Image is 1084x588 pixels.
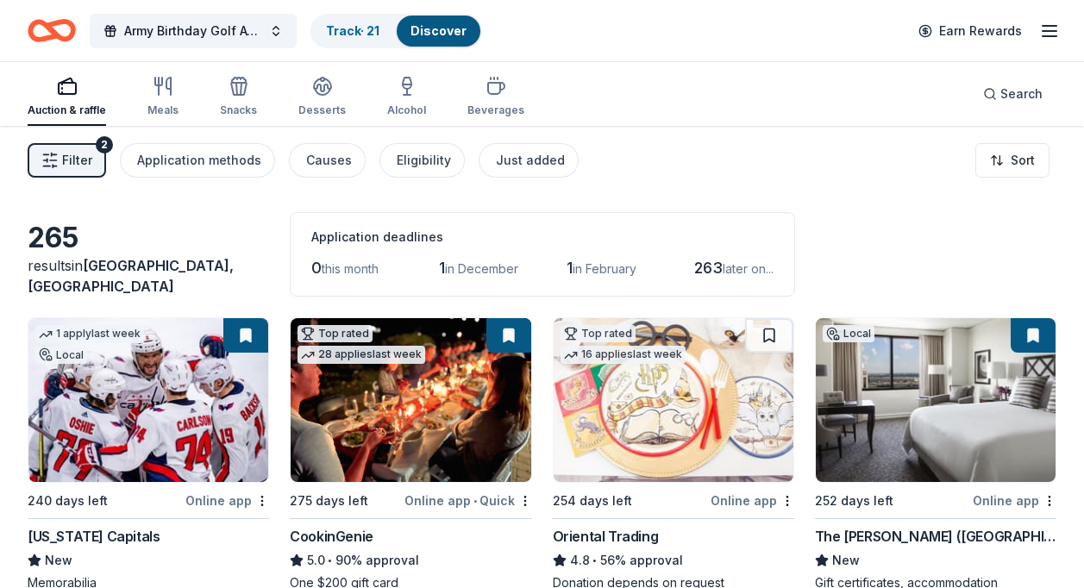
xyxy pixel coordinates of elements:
button: Beverages [467,69,524,126]
div: 240 days left [28,491,108,511]
div: Local [35,347,87,364]
div: results [28,255,269,297]
span: • [329,554,333,567]
span: [GEOGRAPHIC_DATA], [GEOGRAPHIC_DATA] [28,257,234,295]
span: Search [1000,84,1043,104]
div: 28 applies last week [298,346,425,364]
span: in December [445,261,518,276]
img: Image for Washington Capitals [28,318,268,482]
div: Just added [496,150,565,171]
span: New [45,550,72,571]
button: Sort [975,143,1050,178]
button: Just added [479,143,579,178]
span: in [28,257,234,295]
img: Image for CookinGenie [291,318,530,482]
div: 56% approval [553,550,794,571]
span: • [592,554,597,567]
span: Sort [1011,150,1035,171]
span: 1 [439,259,445,277]
div: 275 days left [290,491,368,511]
button: Auction & raffle [28,69,106,126]
button: Meals [147,69,179,126]
div: 2 [96,136,113,153]
a: Earn Rewards [908,16,1032,47]
div: 1 apply last week [35,325,144,343]
a: Track· 21 [326,23,379,38]
img: Image for Oriental Trading [554,318,793,482]
div: Online app [185,490,269,511]
span: this month [322,261,379,276]
span: 5.0 [307,550,325,571]
button: Eligibility [379,143,465,178]
div: 252 days left [815,491,893,511]
a: Discover [410,23,467,38]
span: Army Birthday Golf Awards Luncheon Silent Auction [124,21,262,41]
button: Filter2 [28,143,106,178]
div: CookinGenie [290,526,373,547]
div: The [PERSON_NAME] ([GEOGRAPHIC_DATA]) [815,526,1056,547]
button: Army Birthday Golf Awards Luncheon Silent Auction [90,14,297,48]
div: Local [823,325,874,342]
div: Application methods [137,150,261,171]
div: 16 applies last week [561,346,686,364]
button: Application methods [120,143,275,178]
div: Top rated [298,325,373,342]
div: Top rated [561,325,636,342]
span: Filter [62,150,92,171]
div: 254 days left [553,491,632,511]
div: Auction & raffle [28,103,106,117]
span: 4.8 [570,550,590,571]
div: Online app [711,490,794,511]
div: Alcohol [387,103,426,117]
div: Online app [973,490,1056,511]
button: Track· 21Discover [310,14,482,48]
span: 1 [567,259,573,277]
div: Application deadlines [311,227,774,247]
span: • [473,494,477,508]
button: Desserts [298,69,346,126]
span: 263 [694,259,723,277]
span: 0 [311,259,322,277]
span: New [832,550,860,571]
div: [US_STATE] Capitals [28,526,160,547]
div: Causes [306,150,352,171]
button: Causes [289,143,366,178]
img: Image for The Ritz-Carlton (Pentagon City) [816,318,1056,482]
button: Alcohol [387,69,426,126]
a: Home [28,10,76,51]
div: Eligibility [397,150,451,171]
div: Meals [147,103,179,117]
div: 265 [28,221,269,255]
div: Desserts [298,103,346,117]
span: in February [573,261,636,276]
div: Oriental Trading [553,526,659,547]
button: Snacks [220,69,257,126]
button: Search [969,77,1056,111]
div: 90% approval [290,550,531,571]
span: later on... [723,261,774,276]
div: Beverages [467,103,524,117]
div: Online app Quick [404,490,532,511]
div: Snacks [220,103,257,117]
